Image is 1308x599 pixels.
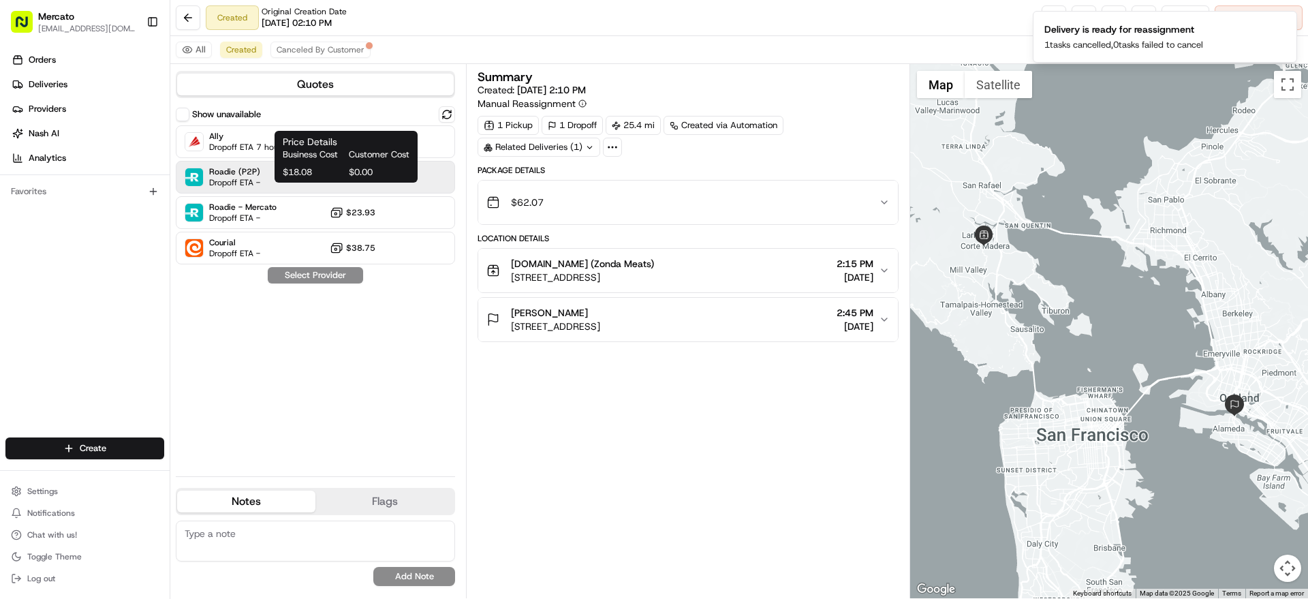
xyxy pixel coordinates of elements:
span: Roadie - Mercato [209,202,277,213]
span: • [45,250,50,261]
span: $38.75 [346,243,375,254]
img: Roadie - Mercato [185,204,203,221]
div: Package Details [478,165,898,176]
span: $23.93 [346,207,375,218]
span: Notifications [27,508,75,519]
span: Pylon [136,377,165,387]
button: Log out [5,569,164,588]
span: Analytics [29,152,66,164]
span: Map data ©2025 Google [1140,589,1214,597]
button: Manual Reassignment [478,97,587,110]
img: Nash [14,52,41,80]
span: Canceled By Customer [277,44,364,55]
button: Mercato[EMAIL_ADDRESS][DOMAIN_NAME] [5,5,141,38]
span: Business Cost [283,149,343,161]
div: Start new chat [61,169,223,183]
a: 💻API Documentation [110,338,224,363]
button: Create [5,437,164,459]
button: Canceled By Customer [270,42,371,58]
button: [PERSON_NAME][STREET_ADDRESS]2:45 PM[DATE] [478,298,897,341]
div: 💻 [115,345,126,356]
button: Toggle fullscreen view [1274,71,1301,98]
button: Keyboard shortcuts [1073,589,1132,598]
button: Show satellite imagery [965,71,1032,98]
input: Clear [35,127,225,141]
span: Dropoff ETA - [209,213,277,224]
span: Customer Cost [349,149,409,161]
button: $38.75 [330,241,375,255]
h1: Price Details [283,135,409,149]
span: Dropoff ETA - [209,248,260,259]
span: Settings [27,486,58,497]
span: API Documentation [129,343,219,357]
a: Open this area in Google Maps (opens a new window) [914,581,959,598]
div: 25.4 mi [606,116,661,135]
span: Roadie (P2P) [209,166,260,177]
a: Terms [1222,589,1241,597]
div: Related Deliveries (1) [478,138,600,157]
button: [EMAIL_ADDRESS][DOMAIN_NAME] [38,23,136,34]
button: Quotes [177,74,454,95]
div: Location Details [478,233,898,244]
div: Delivery is ready for reassignment [1044,22,1203,36]
button: Start new chat [232,173,248,189]
span: [DATE] [837,320,873,333]
button: Toggle Theme [5,547,164,566]
span: [DATE] 2:10 PM [517,84,586,96]
p: Welcome 👋 [14,93,248,115]
span: [DOMAIN_NAME] (Zonda Meats) [511,257,654,271]
a: Providers [5,98,170,120]
h3: Summary [478,71,533,83]
div: 1 Dropoff [542,116,603,135]
span: [DATE] [52,250,80,261]
a: Deliveries [5,74,170,95]
img: Ally [185,133,203,151]
span: Knowledge Base [27,343,104,357]
button: Created [220,42,262,58]
span: Log out [27,573,55,584]
img: 9188753566659_6852d8bf1fb38e338040_72.png [29,169,53,194]
button: Notifications [5,504,164,523]
span: Dropoff ETA - [209,177,260,188]
button: All [176,42,212,58]
span: Orders [29,54,56,66]
a: Orders [5,49,170,71]
span: [DATE] [52,287,80,298]
span: [DATE] [837,271,873,284]
span: Toggle Theme [27,551,82,562]
span: 2:45 PM [837,306,873,320]
a: Analytics [5,147,170,169]
span: Chat with us! [27,529,77,540]
div: Past conversations [14,216,87,227]
span: Deliveries [29,78,67,91]
span: Courial [209,237,260,248]
label: Show unavailable [192,108,261,121]
img: Google [914,581,959,598]
img: 1736555255976-a54dd68f-1ca7-489b-9aae-adbdc363a1c4 [14,169,38,194]
span: $18.08 [283,166,343,179]
span: Created: [478,83,586,97]
img: Courial [185,239,203,257]
span: Ally [209,131,285,142]
a: Nash AI [5,123,170,144]
div: 📗 [14,345,25,356]
span: Providers [29,103,66,115]
span: $62.07 [511,196,544,209]
span: Created [226,44,256,55]
span: Create [80,442,106,455]
button: Mercato [38,10,74,23]
button: Flags [315,491,454,512]
span: [STREET_ADDRESS] [511,271,654,284]
a: Created via Automation [664,116,783,135]
span: • [45,287,50,298]
span: 2:15 PM [837,257,873,271]
a: 📗Knowledge Base [8,338,110,363]
img: Roadie (P2P) [185,168,203,186]
span: Dropoff ETA 7 hours [209,142,285,153]
button: Notes [177,491,315,512]
a: Powered byPylon [96,376,165,387]
button: Map camera controls [1274,555,1301,582]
